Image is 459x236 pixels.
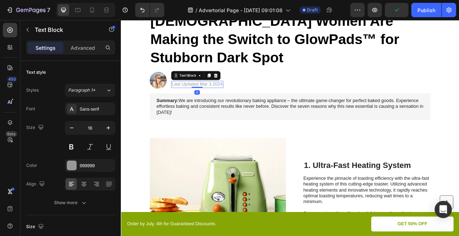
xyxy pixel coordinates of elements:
[35,25,96,34] p: Text Block
[45,99,73,105] strong: Summary:
[65,78,129,86] p: Last Updated Mar 3.2024
[232,178,394,192] h2: 1. Ultra-Fast Heating System
[26,69,46,76] div: Text style
[37,66,58,87] img: gempages_432750572815254551-0dd52757-f501-4f5a-9003-85088b00a725.webp
[411,3,441,17] button: Publish
[199,6,283,14] span: Advertorial Page - [DATE] 09:01:08
[80,106,113,112] div: Sans-serif
[26,179,46,189] div: Align
[417,6,435,14] div: Publish
[3,3,53,17] button: 7
[68,87,95,93] span: Paragraph 1*
[435,201,452,218] div: Open Intercom Messenger
[26,222,45,232] div: Size
[26,162,37,169] div: Color
[54,199,87,206] div: Show more
[80,163,113,169] div: 999999
[7,76,17,82] div: 450
[71,44,95,52] p: Advanced
[195,6,197,14] span: /
[121,20,459,236] iframe: Design area
[93,89,100,95] div: 0
[36,44,56,52] p: Settings
[26,123,45,133] div: Size
[45,99,385,121] p: We are introducing our revolutionary baking appliance – the ultimate game-changer for perfect bak...
[26,106,35,112] div: Font
[135,3,164,17] div: Undo/Redo
[26,87,39,93] div: Styles
[26,196,115,209] button: Show more
[47,6,50,14] p: 7
[5,131,17,137] div: Beta
[65,84,115,97] button: Paragraph 1*
[73,67,97,74] div: Text Block
[307,7,318,13] span: Draft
